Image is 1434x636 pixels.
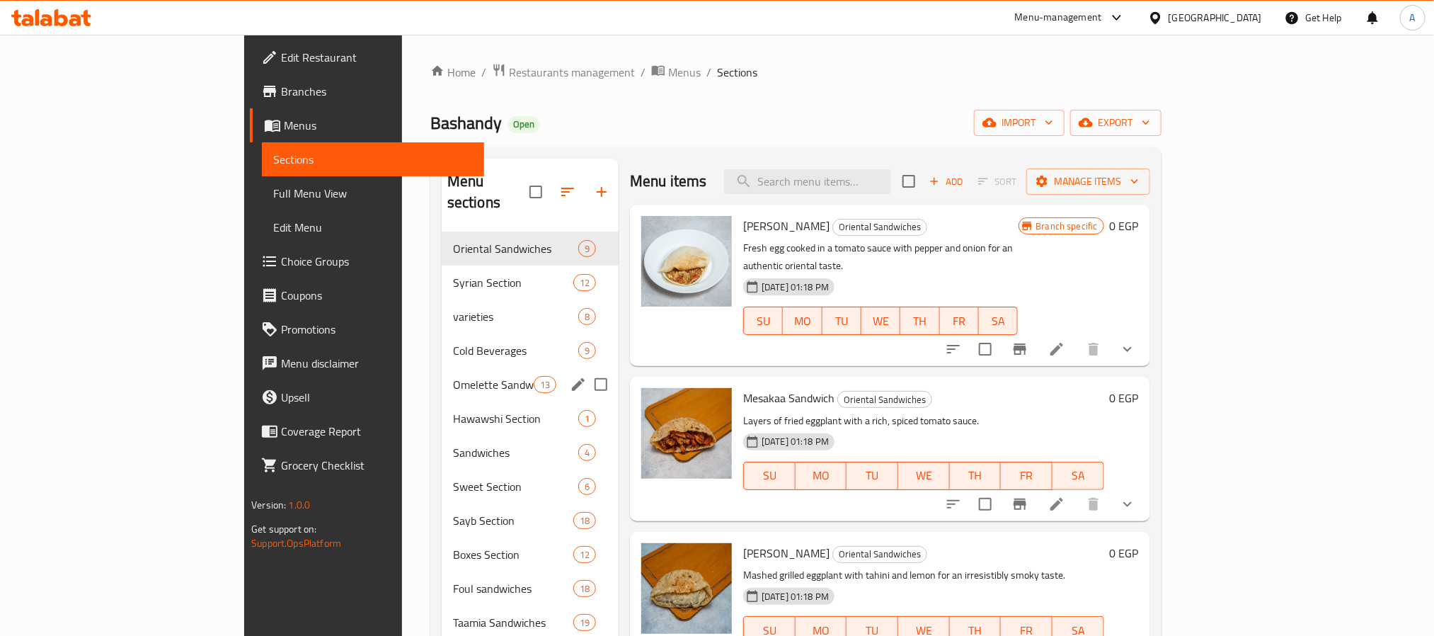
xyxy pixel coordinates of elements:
[453,342,578,359] span: Cold Beverages
[281,389,472,406] span: Upsell
[250,108,483,142] a: Menus
[743,543,830,564] span: [PERSON_NAME]
[833,219,927,235] span: Oriental Sandwiches
[573,274,596,291] div: items
[894,166,924,196] span: Select section
[442,538,619,572] div: Boxes Section12
[262,176,483,210] a: Full Menu View
[838,392,931,408] span: Oriental Sandwiches
[847,462,898,490] button: TU
[442,470,619,504] div: Sweet Section6
[1077,332,1111,366] button: delete
[281,287,472,304] span: Coupons
[250,448,483,482] a: Grocery Checklist
[970,334,1000,364] span: Select to update
[796,462,847,490] button: MO
[936,332,970,366] button: sort-choices
[641,388,732,479] img: Mesakaa Sandwich
[837,391,932,408] div: Oriental Sandwiches
[250,74,483,108] a: Branches
[578,240,596,257] div: items
[453,444,578,461] div: Sandwiches
[281,253,472,270] span: Choice Groups
[906,311,934,331] span: TH
[250,380,483,414] a: Upsell
[579,310,595,324] span: 8
[453,614,573,631] div: Taamia Sandwiches
[578,308,596,325] div: items
[936,487,970,521] button: sort-choices
[442,368,619,402] div: Omelette Sandwiches13edit
[442,572,619,606] div: Foul sandwiches18
[756,435,834,448] span: [DATE] 01:18 PM
[453,274,573,291] span: Syrian Section
[1003,487,1037,521] button: Branch-specific-item
[1082,114,1150,132] span: export
[585,175,619,209] button: Add section
[251,496,286,514] span: Version:
[651,63,701,81] a: Menus
[1110,388,1139,408] h6: 0 EGP
[250,278,483,312] a: Coupons
[281,423,472,440] span: Coverage Report
[1003,332,1037,366] button: Branch-specific-item
[250,414,483,448] a: Coverage Report
[1119,496,1136,513] svg: Show Choices
[1052,462,1104,490] button: SA
[442,266,619,300] div: Syrian Section12
[969,171,1026,193] span: Select section first
[453,580,573,597] span: Foul sandwiches
[641,216,732,307] img: Shakshouka Sandwich
[289,496,311,514] span: 1.0.0
[281,83,472,100] span: Branches
[430,107,502,139] span: Bashandy
[641,543,732,634] img: Baba Ghannouj Sandwich
[630,171,707,192] h2: Menu items
[750,311,777,331] span: SU
[641,64,646,81] li: /
[574,616,595,630] span: 19
[743,387,834,409] span: Mesakaa Sandwich
[442,300,619,334] div: varieties8
[1119,341,1136,358] svg: Show Choices
[250,244,483,278] a: Choice Groups
[262,142,483,176] a: Sections
[251,520,316,538] span: Get support on:
[579,242,595,256] span: 9
[281,49,472,66] span: Edit Restaurant
[574,582,595,596] span: 18
[284,117,472,134] span: Menus
[453,308,578,325] div: varieties
[832,219,927,236] div: Oriental Sandwiches
[788,311,816,331] span: MO
[1111,487,1145,521] button: show more
[956,465,996,486] span: TH
[828,311,856,331] span: TU
[551,175,585,209] span: Sort sections
[578,444,596,461] div: items
[573,614,596,631] div: items
[1031,220,1103,233] span: Branch specific
[1026,169,1150,195] button: Manage items
[492,63,635,81] a: Restaurants management
[1169,10,1262,25] div: [GEOGRAPHIC_DATA]
[1070,110,1161,136] button: export
[453,410,578,427] div: Hawawshi Section
[453,376,534,393] span: Omelette Sandwiches
[578,478,596,495] div: items
[940,307,979,335] button: FR
[453,240,578,257] span: Oriental Sandwiches
[281,355,472,372] span: Menu disclaimer
[273,185,472,202] span: Full Menu View
[1058,465,1099,486] span: SA
[1077,487,1111,521] button: delete
[783,307,822,335] button: MO
[573,512,596,529] div: items
[453,512,573,529] span: Sayb Section
[1006,465,1047,486] span: FR
[574,514,595,528] span: 18
[706,64,711,81] li: /
[507,118,540,130] span: Open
